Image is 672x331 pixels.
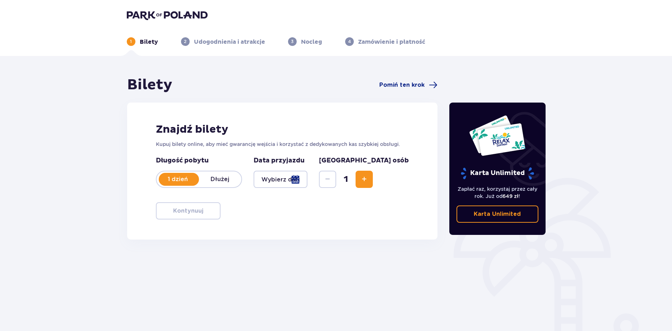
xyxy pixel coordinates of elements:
p: 1 dzień [157,175,199,183]
span: 1 [338,174,354,185]
p: Karta Unlimited [474,210,521,218]
p: 4 [348,38,351,45]
img: Park of Poland logo [127,10,208,20]
button: Decrease [319,171,336,188]
p: Karta Unlimited [460,167,535,180]
a: Karta Unlimited [457,205,538,223]
p: Kontynuuj [173,207,203,215]
p: 1 [130,38,132,45]
p: Udogodnienia i atrakcje [194,38,265,46]
p: Długość pobytu [156,156,242,165]
span: 649 zł [502,193,519,199]
button: Kontynuuj [156,202,221,219]
p: Bilety [140,38,158,46]
p: Zapłać raz, korzystaj przez cały rok. Już od ! [457,185,538,200]
h1: Bilety [127,76,172,94]
p: 3 [291,38,293,45]
button: Increase [356,171,373,188]
p: Zamówienie i płatność [358,38,425,46]
p: Kupuj bilety online, aby mieć gwarancję wejścia i korzystać z dedykowanych kas szybkiej obsługi. [156,141,409,148]
h2: Znajdź bilety [156,123,409,136]
span: Pomiń ten krok [379,81,425,89]
a: Pomiń ten krok [379,81,437,89]
p: [GEOGRAPHIC_DATA] osób [319,156,409,165]
p: Dłużej [199,175,241,183]
p: Data przyjazdu [254,156,305,165]
p: 2 [184,38,186,45]
p: Nocleg [301,38,322,46]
